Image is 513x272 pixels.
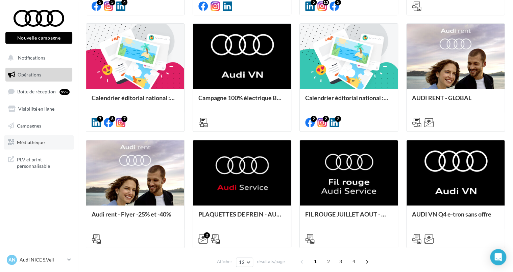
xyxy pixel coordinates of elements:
[17,89,56,94] span: Boîte de réception
[18,106,54,112] span: Visibilité en ligne
[109,116,115,122] div: 8
[257,258,285,265] span: résultats/page
[4,68,74,82] a: Opérations
[335,256,346,267] span: 3
[59,89,70,95] div: 99+
[204,232,210,238] div: 2
[17,122,41,128] span: Campagnes
[17,139,45,145] span: Médiathèque
[198,211,286,224] div: PLAQUETTES DE FREIN - AUDI SERVICE
[4,51,71,65] button: Notifications
[217,258,232,265] span: Afficher
[4,84,74,99] a: Boîte de réception99+
[198,94,286,108] div: Campagne 100% électrique BEV Septembre
[323,116,329,122] div: 2
[239,259,245,265] span: 12
[305,211,392,224] div: FIL ROUGE JUILLET AOUT - AUDI SERVICE
[305,94,392,108] div: Calendrier éditorial national : semaine du 28.07 au 03.08
[311,116,317,122] div: 2
[8,256,16,263] span: AN
[121,116,127,122] div: 7
[18,55,45,61] span: Notifications
[335,116,341,122] div: 2
[4,152,74,172] a: PLV et print personnalisable
[348,256,359,267] span: 4
[5,32,72,44] button: Nouvelle campagne
[323,256,334,267] span: 2
[92,94,179,108] div: Calendrier éditorial national : semaines du 04.08 au 25.08
[17,155,70,169] span: PLV et print personnalisable
[490,249,506,265] div: Open Intercom Messenger
[412,94,499,108] div: AUDI RENT - GLOBAL
[4,135,74,150] a: Médiathèque
[236,257,253,267] button: 12
[5,253,72,266] a: AN Audi NICE S.Veil
[310,256,321,267] span: 1
[18,72,41,77] span: Opérations
[412,211,499,224] div: AUDI VN Q4 e-tron sans offre
[92,211,179,224] div: Audi rent - Flyer -25% et -40%
[4,119,74,133] a: Campagnes
[20,256,65,263] p: Audi NICE S.Veil
[97,116,103,122] div: 7
[4,102,74,116] a: Visibilité en ligne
